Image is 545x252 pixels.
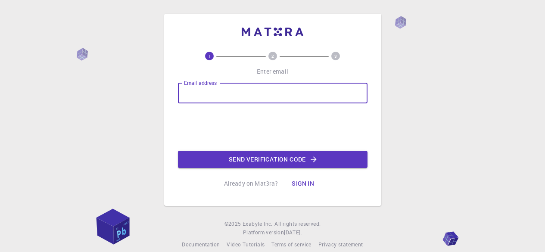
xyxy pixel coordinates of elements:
[178,151,367,168] button: Send verification code
[257,67,288,76] p: Enter email
[243,220,273,228] a: Exabyte Inc.
[182,240,220,249] a: Documentation
[224,179,278,188] p: Already on Mat3ra?
[274,220,321,228] span: All rights reserved.
[184,79,217,87] label: Email address
[318,241,363,248] span: Privacy statement
[285,175,321,192] button: Sign in
[271,240,311,249] a: Terms of service
[334,53,337,59] text: 3
[243,228,284,237] span: Platform version
[224,220,243,228] span: © 2025
[207,110,338,144] iframe: reCAPTCHA
[182,241,220,248] span: Documentation
[227,240,265,249] a: Video Tutorials
[284,228,302,237] a: [DATE].
[271,53,274,59] text: 2
[284,229,302,236] span: [DATE] .
[208,53,211,59] text: 1
[271,241,311,248] span: Terms of service
[318,240,363,249] a: Privacy statement
[227,241,265,248] span: Video Tutorials
[243,220,273,227] span: Exabyte Inc.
